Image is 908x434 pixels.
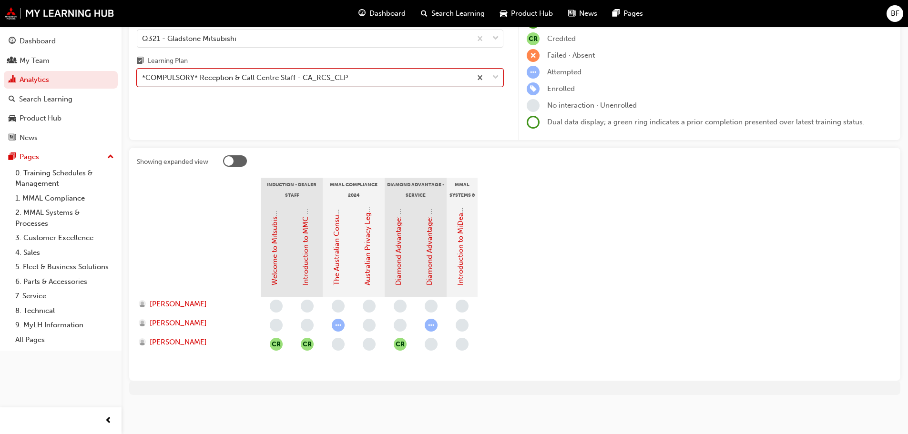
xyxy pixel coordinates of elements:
div: Product Hub [20,113,61,124]
span: Dashboard [369,8,406,19]
a: My Team [4,52,118,70]
a: [PERSON_NAME] [139,299,252,310]
a: guage-iconDashboard [351,4,413,23]
a: 5. Fleet & Business Solutions [11,260,118,274]
button: Pages [4,148,118,166]
span: Failed · Absent [547,51,595,60]
div: Diamond Advantage - Service [385,178,447,202]
span: news-icon [568,8,575,20]
img: mmal [5,7,114,20]
span: No interaction · Unenrolled [547,101,637,110]
div: News [20,132,38,143]
span: null-icon [527,32,540,45]
span: learningRecordVerb_NONE-icon [425,338,438,351]
span: learningRecordVerb_NONE-icon [394,300,407,313]
a: All Pages [11,333,118,347]
span: learningRecordVerb_NONE-icon [394,319,407,332]
a: Product Hub [4,110,118,127]
span: learningRecordVerb_NONE-icon [332,300,345,313]
button: DashboardMy TeamAnalyticsSearch LearningProduct HubNews [4,30,118,148]
a: Diamond Advantage: Fundamentals [394,168,403,285]
button: BF [887,5,903,22]
span: learningRecordVerb_NONE-icon [301,300,314,313]
span: learningRecordVerb_NONE-icon [363,319,376,332]
span: learningRecordVerb_ENROLL-icon [527,82,540,95]
span: learningRecordVerb_NONE-icon [270,319,283,332]
div: Induction - Dealer Staff [261,178,323,202]
span: news-icon [9,134,16,142]
a: News [4,129,118,147]
span: car-icon [9,114,16,123]
a: Dashboard [4,32,118,50]
span: Dual data display; a green ring indicates a prior completion presented over latest training status. [547,118,865,126]
span: guage-icon [358,8,366,20]
span: learningRecordVerb_ATTEMPT-icon [425,319,438,332]
span: Attempted [547,68,582,76]
a: 3. Customer Excellence [11,231,118,245]
span: down-icon [492,71,499,84]
div: My Team [20,55,50,66]
span: prev-icon [105,415,112,427]
a: 7. Service [11,289,118,303]
div: MMAL Compliance 2024 [323,178,385,202]
a: 4. Sales [11,245,118,260]
a: pages-iconPages [605,4,651,23]
span: [PERSON_NAME] [150,318,207,329]
a: 0. Training Schedules & Management [11,166,118,191]
span: chart-icon [9,76,16,84]
div: *COMPULSORY* Reception & Call Centre Staff - CA_RCS_CLP [142,72,348,83]
a: news-iconNews [561,4,605,23]
span: car-icon [500,8,507,20]
span: Credited [547,34,576,43]
span: learningRecordVerb_NONE-icon [456,338,469,351]
span: pages-icon [9,153,16,161]
a: search-iconSearch Learning [413,4,492,23]
span: up-icon [107,151,114,163]
div: Learning Plan [148,56,188,66]
span: learningplan-icon [137,57,144,66]
span: [PERSON_NAME] [150,299,207,310]
span: learningRecordVerb_NONE-icon [270,300,283,313]
span: learningRecordVerb_NONE-icon [301,319,314,332]
span: learningRecordVerb_NONE-icon [527,99,540,112]
span: Pages [623,8,643,19]
div: MMAL Systems & Processes - General [447,178,478,202]
span: guage-icon [9,37,16,46]
a: 1. MMAL Compliance [11,191,118,206]
span: null-icon [301,338,314,351]
span: Enrolled [547,84,575,93]
button: null-icon [394,338,407,351]
span: pages-icon [612,8,620,20]
span: people-icon [9,57,16,65]
a: 8. Technical [11,303,118,318]
a: Diamond Advantage: Service Training [425,161,434,285]
span: search-icon [421,8,428,20]
span: learningRecordVerb_NONE-icon [363,300,376,313]
a: [PERSON_NAME] [139,318,252,329]
span: down-icon [492,32,499,45]
span: Product Hub [511,8,553,19]
a: 9. MyLH Information [11,318,118,333]
span: learningRecordVerb_NONE-icon [425,300,438,313]
span: learningRecordVerb_NONE-icon [456,319,469,332]
span: [PERSON_NAME] [150,337,207,348]
span: learningRecordVerb_NONE-icon [332,338,345,351]
div: Search Learning [19,94,72,105]
span: BF [891,8,899,19]
a: 6. Parts & Accessories [11,274,118,289]
a: Search Learning [4,91,118,108]
a: Introduction to MiDealerAssist [456,186,465,285]
a: car-iconProduct Hub [492,4,561,23]
span: learningRecordVerb_NONE-icon [363,338,376,351]
a: Analytics [4,71,118,89]
div: Dashboard [20,36,56,47]
span: learningRecordVerb_NONE-icon [456,300,469,313]
span: learningRecordVerb_FAIL-icon [527,49,540,62]
div: Showing expanded view [137,157,208,167]
button: null-icon [270,338,283,351]
span: learningRecordVerb_ATTEMPT-icon [332,319,345,332]
span: learningRecordVerb_ATTEMPT-icon [527,66,540,79]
